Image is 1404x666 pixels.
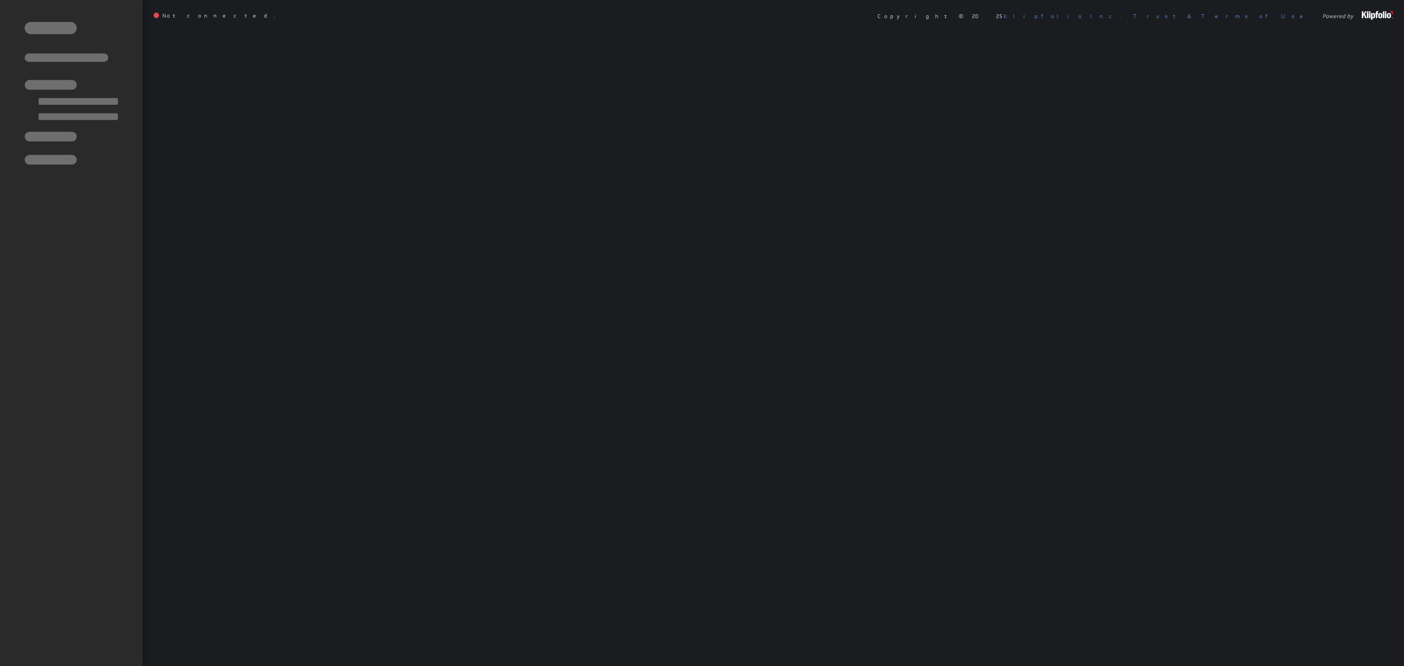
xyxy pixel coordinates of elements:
[1322,13,1354,19] span: Powered by
[877,13,1122,19] span: Copyright © 2025
[25,22,118,165] img: skeleton-sidenav.svg
[154,13,275,19] span: Not connected.
[1362,11,1393,20] img: logo-footer.png
[1133,12,1311,20] a: Trust & Terms of Use
[1004,12,1122,20] a: Klipfolio Inc.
